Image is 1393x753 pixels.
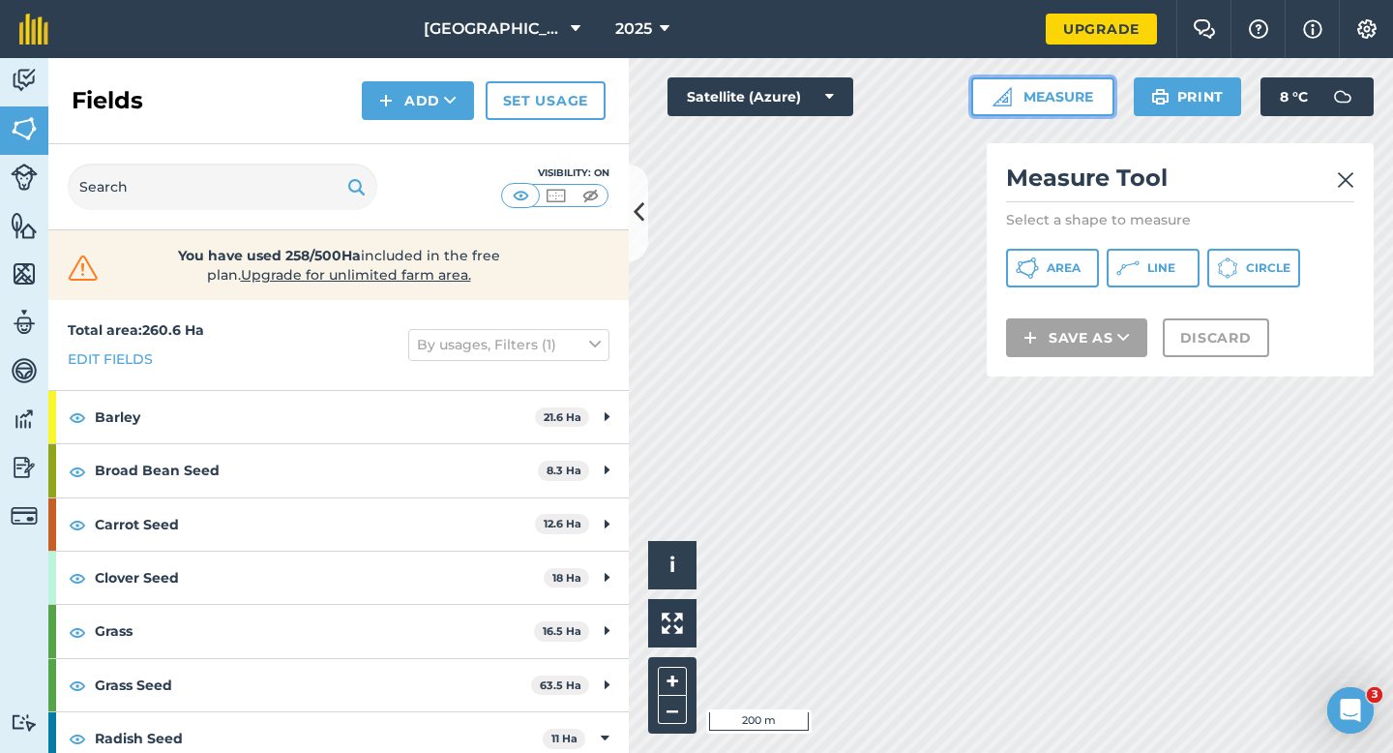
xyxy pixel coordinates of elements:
a: Edit fields [68,348,153,370]
iframe: Intercom live chat [1327,687,1374,734]
button: By usages, Filters (1) [408,329,609,360]
img: A question mark icon [1247,19,1270,39]
strong: You have used 258/500Ha [178,247,361,264]
img: svg+xml;base64,PHN2ZyB4bWxucz0iaHR0cDovL3d3dy53My5vcmcvMjAwMC9zdmciIHdpZHRoPSIxOCIgaGVpZ2h0PSIyNC... [69,674,86,697]
button: – [658,696,687,724]
button: Satellite (Azure) [667,77,853,116]
div: Carrot Seed12.6 Ha [48,498,629,551]
div: Visibility: On [501,166,609,181]
img: svg+xml;base64,PHN2ZyB4bWxucz0iaHR0cDovL3d3dy53My5vcmcvMjAwMC9zdmciIHdpZHRoPSIxNyIgaGVpZ2h0PSIxNy... [1303,17,1322,41]
img: svg+xml;base64,PHN2ZyB4bWxucz0iaHR0cDovL3d3dy53My5vcmcvMjAwMC9zdmciIHdpZHRoPSIxOSIgaGVpZ2h0PSIyNC... [1151,85,1170,108]
img: svg+xml;base64,PHN2ZyB4bWxucz0iaHR0cDovL3d3dy53My5vcmcvMjAwMC9zdmciIHdpZHRoPSIxNCIgaGVpZ2h0PSIyNC... [1023,326,1037,349]
button: Save as [1006,318,1147,357]
strong: Grass [95,605,534,657]
img: svg+xml;base64,PHN2ZyB4bWxucz0iaHR0cDovL3d3dy53My5vcmcvMjAwMC9zdmciIHdpZHRoPSIyMiIgaGVpZ2h0PSIzMC... [1337,168,1354,192]
span: Area [1047,260,1081,276]
span: included in the free plan . [133,246,545,285]
strong: Carrot Seed [95,498,535,551]
strong: Barley [95,391,535,443]
strong: 12.6 Ha [544,517,581,530]
img: svg+xml;base64,PHN2ZyB4bWxucz0iaHR0cDovL3d3dy53My5vcmcvMjAwMC9zdmciIHdpZHRoPSIxOSIgaGVpZ2h0PSIyNC... [347,175,366,198]
img: svg+xml;base64,PHN2ZyB4bWxucz0iaHR0cDovL3d3dy53My5vcmcvMjAwMC9zdmciIHdpZHRoPSIxOCIgaGVpZ2h0PSIyNC... [69,566,86,589]
span: Circle [1246,260,1290,276]
strong: 63.5 Ha [540,678,581,692]
img: Ruler icon [993,87,1012,106]
h2: Fields [72,85,143,116]
a: Upgrade [1046,14,1157,45]
img: A cog icon [1355,19,1378,39]
img: svg+xml;base64,PD94bWwgdmVyc2lvbj0iMS4wIiBlbmNvZGluZz0idXRmLTgiPz4KPCEtLSBHZW5lcmF0b3I6IEFkb2JlIE... [11,405,38,434]
strong: Broad Bean Seed [95,444,538,497]
img: svg+xml;base64,PHN2ZyB4bWxucz0iaHR0cDovL3d3dy53My5vcmcvMjAwMC9zdmciIHdpZHRoPSI1NiIgaGVpZ2h0PSI2MC... [11,114,38,143]
img: svg+xml;base64,PHN2ZyB4bWxucz0iaHR0cDovL3d3dy53My5vcmcvMjAwMC9zdmciIHdpZHRoPSIxOCIgaGVpZ2h0PSIyNC... [69,460,86,483]
button: 8 °C [1260,77,1374,116]
button: i [648,541,696,589]
button: + [658,667,687,696]
strong: Grass Seed [95,659,531,711]
img: svg+xml;base64,PHN2ZyB4bWxucz0iaHR0cDovL3d3dy53My5vcmcvMjAwMC9zdmciIHdpZHRoPSIxOCIgaGVpZ2h0PSIyNC... [69,620,86,644]
img: svg+xml;base64,PHN2ZyB4bWxucz0iaHR0cDovL3d3dy53My5vcmcvMjAwMC9zdmciIHdpZHRoPSI1MCIgaGVpZ2h0PSI0MC... [578,186,603,205]
strong: Clover Seed [95,552,544,604]
img: svg+xml;base64,PHN2ZyB4bWxucz0iaHR0cDovL3d3dy53My5vcmcvMjAwMC9zdmciIHdpZHRoPSIxOCIgaGVpZ2h0PSIyNC... [69,727,86,750]
button: Circle [1207,249,1300,287]
img: svg+xml;base64,PD94bWwgdmVyc2lvbj0iMS4wIiBlbmNvZGluZz0idXRmLTgiPz4KPCEtLSBHZW5lcmF0b3I6IEFkb2JlIE... [11,502,38,529]
div: Grass16.5 Ha [48,605,629,657]
strong: 11 Ha [551,732,578,745]
span: Upgrade for unlimited farm area. [241,266,471,284]
img: svg+xml;base64,PHN2ZyB4bWxucz0iaHR0cDovL3d3dy53My5vcmcvMjAwMC9zdmciIHdpZHRoPSIxOCIgaGVpZ2h0PSIyNC... [69,513,86,536]
strong: 16.5 Ha [543,624,581,638]
strong: Total area : 260.6 Ha [68,321,204,339]
span: 3 [1367,687,1382,703]
img: svg+xml;base64,PHN2ZyB4bWxucz0iaHR0cDovL3d3dy53My5vcmcvMjAwMC9zdmciIHdpZHRoPSI1NiIgaGVpZ2h0PSI2MC... [11,211,38,240]
img: svg+xml;base64,PD94bWwgdmVyc2lvbj0iMS4wIiBlbmNvZGluZz0idXRmLTgiPz4KPCEtLSBHZW5lcmF0b3I6IEFkb2JlIE... [1323,77,1362,116]
button: Add [362,81,474,120]
span: Line [1147,260,1175,276]
img: svg+xml;base64,PD94bWwgdmVyc2lvbj0iMS4wIiBlbmNvZGluZz0idXRmLTgiPz4KPCEtLSBHZW5lcmF0b3I6IEFkb2JlIE... [11,308,38,337]
a: Set usage [486,81,606,120]
a: You have used 258/500Haincluded in the free plan.Upgrade for unlimited farm area. [64,246,613,285]
img: svg+xml;base64,PHN2ZyB4bWxucz0iaHR0cDovL3d3dy53My5vcmcvMjAwMC9zdmciIHdpZHRoPSI1NiIgaGVpZ2h0PSI2MC... [11,259,38,288]
img: svg+xml;base64,PD94bWwgdmVyc2lvbj0iMS4wIiBlbmNvZGluZz0idXRmLTgiPz4KPCEtLSBHZW5lcmF0b3I6IEFkb2JlIE... [11,164,38,191]
div: Grass Seed63.5 Ha [48,659,629,711]
div: Barley21.6 Ha [48,391,629,443]
img: svg+xml;base64,PD94bWwgdmVyc2lvbj0iMS4wIiBlbmNvZGluZz0idXRmLTgiPz4KPCEtLSBHZW5lcmF0b3I6IEFkb2JlIE... [11,453,38,482]
img: fieldmargin Logo [19,14,48,45]
img: Four arrows, one pointing top left, one top right, one bottom right and the last bottom left [662,613,683,634]
img: svg+xml;base64,PD94bWwgdmVyc2lvbj0iMS4wIiBlbmNvZGluZz0idXRmLTgiPz4KPCEtLSBHZW5lcmF0b3I6IEFkb2JlIE... [11,356,38,385]
img: svg+xml;base64,PHN2ZyB4bWxucz0iaHR0cDovL3d3dy53My5vcmcvMjAwMC9zdmciIHdpZHRoPSIxNCIgaGVpZ2h0PSIyNC... [379,89,393,112]
img: svg+xml;base64,PHN2ZyB4bWxucz0iaHR0cDovL3d3dy53My5vcmcvMjAwMC9zdmciIHdpZHRoPSIzMiIgaGVpZ2h0PSIzMC... [64,254,103,283]
img: svg+xml;base64,PHN2ZyB4bWxucz0iaHR0cDovL3d3dy53My5vcmcvMjAwMC9zdmciIHdpZHRoPSI1MCIgaGVpZ2h0PSI0MC... [509,186,533,205]
strong: 21.6 Ha [544,410,581,424]
strong: 18 Ha [552,571,581,585]
img: svg+xml;base64,PD94bWwgdmVyc2lvbj0iMS4wIiBlbmNvZGluZz0idXRmLTgiPz4KPCEtLSBHZW5lcmF0b3I6IEFkb2JlIE... [11,66,38,95]
p: Select a shape to measure [1006,210,1354,229]
button: Area [1006,249,1099,287]
span: [GEOGRAPHIC_DATA] [424,17,563,41]
input: Search [68,164,377,210]
img: svg+xml;base64,PHN2ZyB4bWxucz0iaHR0cDovL3d3dy53My5vcmcvMjAwMC9zdmciIHdpZHRoPSIxOCIgaGVpZ2h0PSIyNC... [69,406,86,429]
button: Line [1107,249,1200,287]
button: Measure [971,77,1114,116]
img: svg+xml;base64,PD94bWwgdmVyc2lvbj0iMS4wIiBlbmNvZGluZz0idXRmLTgiPz4KPCEtLSBHZW5lcmF0b3I6IEFkb2JlIE... [11,713,38,732]
strong: 8.3 Ha [547,464,581,477]
button: Discard [1163,318,1269,357]
span: 2025 [615,17,652,41]
button: Print [1134,77,1242,116]
span: i [669,553,675,577]
span: 8 ° C [1280,77,1308,116]
img: svg+xml;base64,PHN2ZyB4bWxucz0iaHR0cDovL3d3dy53My5vcmcvMjAwMC9zdmciIHdpZHRoPSI1MCIgaGVpZ2h0PSI0MC... [544,186,568,205]
img: Two speech bubbles overlapping with the left bubble in the forefront [1193,19,1216,39]
div: Clover Seed18 Ha [48,552,629,604]
div: Broad Bean Seed8.3 Ha [48,444,629,497]
h2: Measure Tool [1006,163,1354,202]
